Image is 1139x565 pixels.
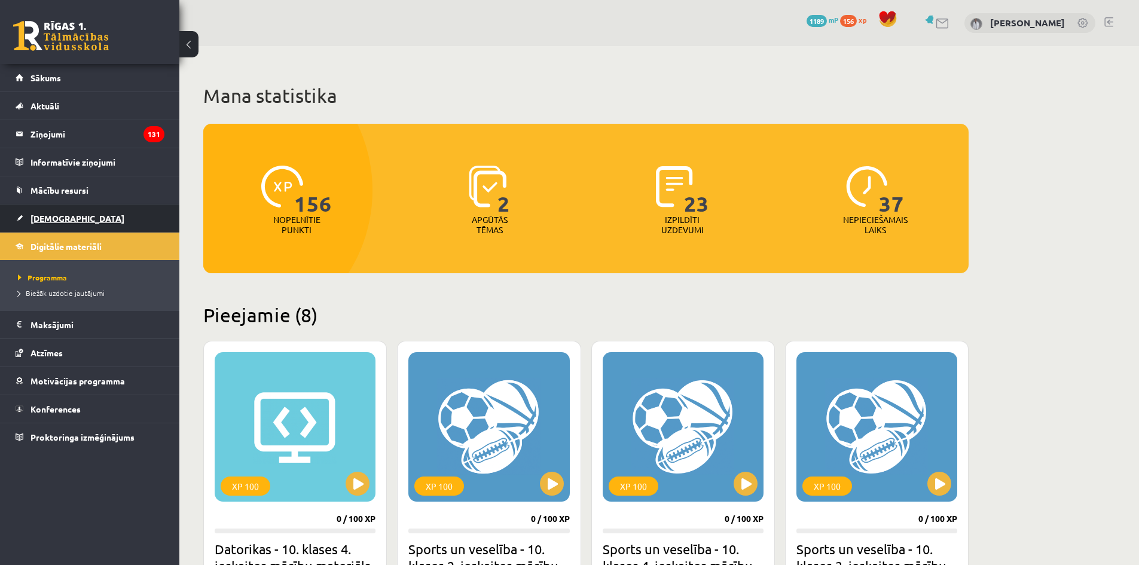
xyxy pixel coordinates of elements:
[609,477,658,496] div: XP 100
[203,303,969,326] h2: Pieejamie (8)
[469,166,506,207] img: icon-learned-topics-4a711ccc23c960034f471b6e78daf4a3bad4a20eaf4de84257b87e66633f6470.svg
[659,215,706,235] p: Izpildīti uzdevumi
[656,166,693,207] img: icon-completed-tasks-ad58ae20a441b2904462921112bc710f1caf180af7a3daa7317a5a94f2d26646.svg
[30,347,63,358] span: Atzīmes
[30,185,88,196] span: Mācību resursi
[970,18,982,30] img: Aigars Kleinbergs
[30,375,125,386] span: Motivācijas programma
[16,176,164,204] a: Mācību resursi
[16,64,164,91] a: Sākums
[846,166,888,207] img: icon-clock-7be60019b62300814b6bd22b8e044499b485619524d84068768e800edab66f18.svg
[294,166,332,215] span: 156
[30,120,164,148] legend: Ziņojumi
[414,477,464,496] div: XP 100
[802,477,852,496] div: XP 100
[30,432,135,442] span: Proktoringa izmēģinājums
[16,311,164,338] a: Maksājumi
[16,395,164,423] a: Konferences
[203,84,969,108] h1: Mana statistika
[143,126,164,142] i: 131
[829,15,838,25] span: mP
[18,288,167,298] a: Biežāk uzdotie jautājumi
[30,148,164,176] legend: Informatīvie ziņojumi
[221,477,270,496] div: XP 100
[684,166,709,215] span: 23
[840,15,857,27] span: 156
[843,215,908,235] p: Nepieciešamais laiks
[840,15,872,25] a: 156 xp
[497,166,510,215] span: 2
[30,241,102,252] span: Digitālie materiāli
[18,272,167,283] a: Programma
[466,215,513,235] p: Apgūtās tēmas
[30,404,81,414] span: Konferences
[16,233,164,260] a: Digitālie materiāli
[30,100,59,111] span: Aktuāli
[16,367,164,395] a: Motivācijas programma
[16,204,164,232] a: [DEMOGRAPHIC_DATA]
[879,166,904,215] span: 37
[16,120,164,148] a: Ziņojumi131
[16,423,164,451] a: Proktoringa izmēģinājums
[30,72,61,83] span: Sākums
[18,288,105,298] span: Biežāk uzdotie jautājumi
[30,213,124,224] span: [DEMOGRAPHIC_DATA]
[273,215,320,235] p: Nopelnītie punkti
[859,15,866,25] span: xp
[807,15,827,27] span: 1189
[16,339,164,367] a: Atzīmes
[30,311,164,338] legend: Maksājumi
[990,17,1065,29] a: [PERSON_NAME]
[16,148,164,176] a: Informatīvie ziņojumi
[807,15,838,25] a: 1189 mP
[18,273,67,282] span: Programma
[13,21,109,51] a: Rīgas 1. Tālmācības vidusskola
[261,166,303,207] img: icon-xp-0682a9bc20223a9ccc6f5883a126b849a74cddfe5390d2b41b4391c66f2066e7.svg
[16,92,164,120] a: Aktuāli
